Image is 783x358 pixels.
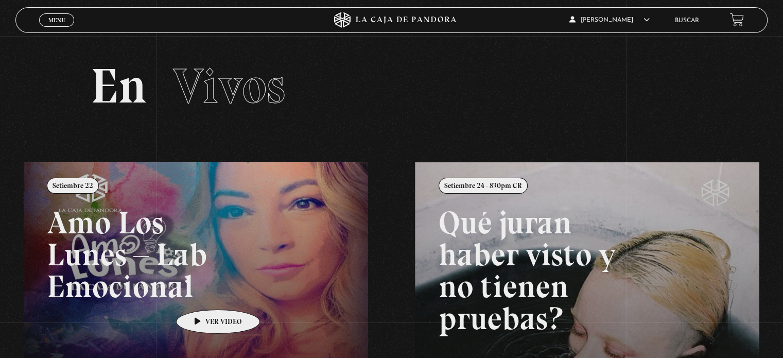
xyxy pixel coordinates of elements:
a: Buscar [675,18,699,24]
h2: En [91,62,692,111]
span: Cerrar [45,26,69,33]
a: View your shopping cart [730,13,744,27]
span: Vivos [173,57,285,115]
span: Menu [48,17,65,23]
span: [PERSON_NAME] [569,17,650,23]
